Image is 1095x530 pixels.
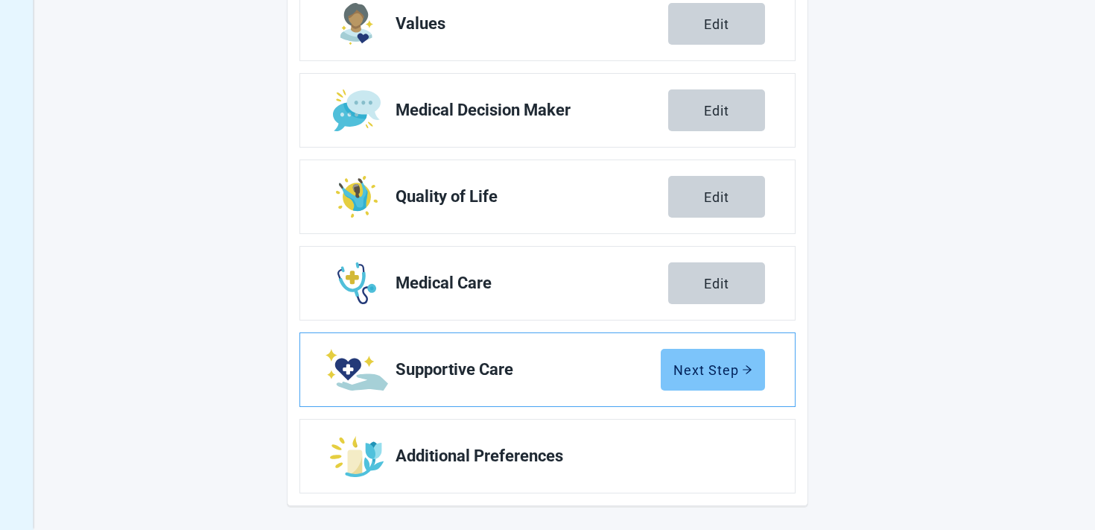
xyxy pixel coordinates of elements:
span: arrow-right [742,365,752,375]
div: Edit [704,276,729,291]
a: Edit Quality of Life section [300,160,795,233]
span: Values [396,15,668,33]
a: Edit Medical Care section [300,247,795,320]
button: Edit [668,176,765,218]
button: Next Steparrow-right [661,349,765,391]
span: Additional Preferences [396,447,753,465]
span: Quality of Life [396,188,668,206]
span: Supportive Care [396,361,661,379]
a: Edit Additional Preferences section [300,420,795,493]
a: Edit Medical Decision Maker section [300,74,795,147]
button: Edit [668,3,765,45]
div: Edit [704,103,729,118]
span: Medical Decision Maker [396,101,668,119]
div: Edit [704,16,729,31]
div: Next Step [673,362,752,377]
div: Edit [704,189,729,204]
button: Edit [668,262,765,304]
button: Edit [668,89,765,131]
span: Medical Care [396,274,668,292]
a: Edit Supportive Care section [300,333,795,406]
